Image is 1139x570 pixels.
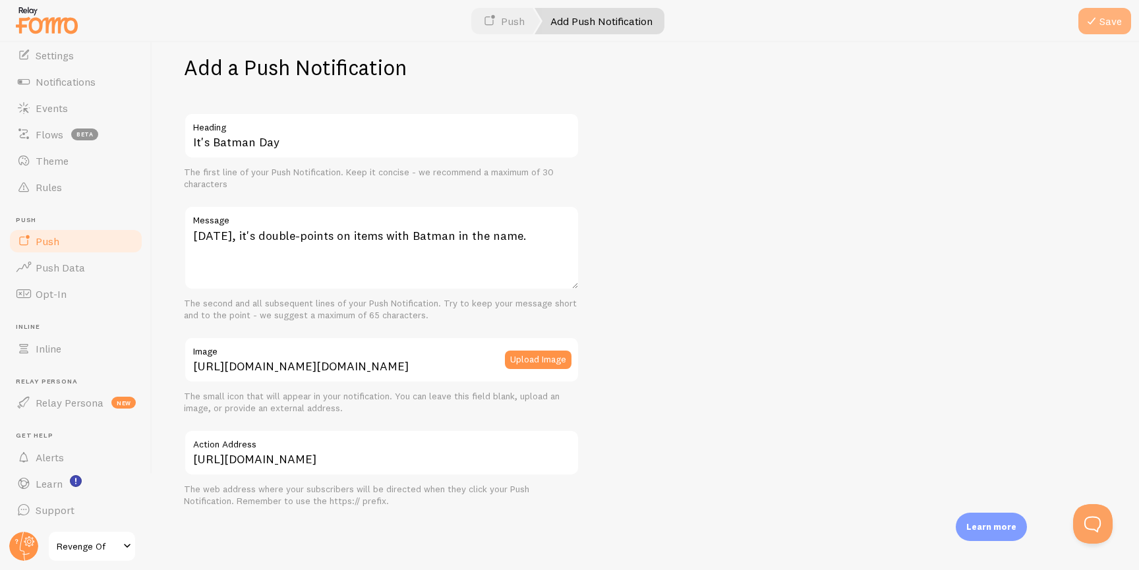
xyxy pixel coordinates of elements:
[47,530,136,562] a: Revenge Of
[8,335,144,362] a: Inline
[8,148,144,174] a: Theme
[111,397,136,409] span: new
[36,477,63,490] span: Learn
[36,342,61,355] span: Inline
[36,128,63,141] span: Flows
[36,75,96,88] span: Notifications
[36,287,67,300] span: Opt-In
[36,101,68,115] span: Events
[184,54,1107,81] h1: Add a Push Notification
[36,451,64,464] span: Alerts
[36,49,74,62] span: Settings
[184,337,579,359] label: Image
[16,323,144,331] span: Inline
[14,3,80,37] img: fomo-relay-logo-orange.svg
[36,235,59,248] span: Push
[8,254,144,281] a: Push Data
[70,475,82,487] svg: <p>Watch New Feature Tutorials!</p>
[57,538,119,554] span: Revenge Of
[8,174,144,200] a: Rules
[16,378,144,386] span: Relay Persona
[16,216,144,225] span: Push
[8,281,144,307] a: Opt-In
[8,42,144,69] a: Settings
[505,351,571,369] button: Upload Image
[184,391,579,414] div: The small icon that will appear in your notification. You can leave this field blank, upload an i...
[184,298,579,321] div: The second and all subsequent lines of your Push Notification. Try to keep your message short and...
[71,128,98,140] span: beta
[184,484,579,507] div: The web address where your subscribers will be directed when they click your Push Notification. R...
[8,444,144,470] a: Alerts
[8,69,144,95] a: Notifications
[8,389,144,416] a: Relay Persona new
[184,206,579,228] label: Message
[8,95,144,121] a: Events
[966,521,1016,533] p: Learn more
[16,432,144,440] span: Get Help
[36,261,85,274] span: Push Data
[36,154,69,167] span: Theme
[8,497,144,523] a: Support
[956,513,1027,541] div: Learn more
[184,430,579,452] label: Action Address
[36,503,74,517] span: Support
[36,396,103,409] span: Relay Persona
[8,121,144,148] a: Flows beta
[8,228,144,254] a: Push
[8,470,144,497] a: Learn
[1073,504,1113,544] iframe: Help Scout Beacon - Open
[184,113,579,135] label: Heading
[36,181,62,194] span: Rules
[184,167,579,190] div: The first line of your Push Notification. Keep it concise - we recommend a maximum of 30 characters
